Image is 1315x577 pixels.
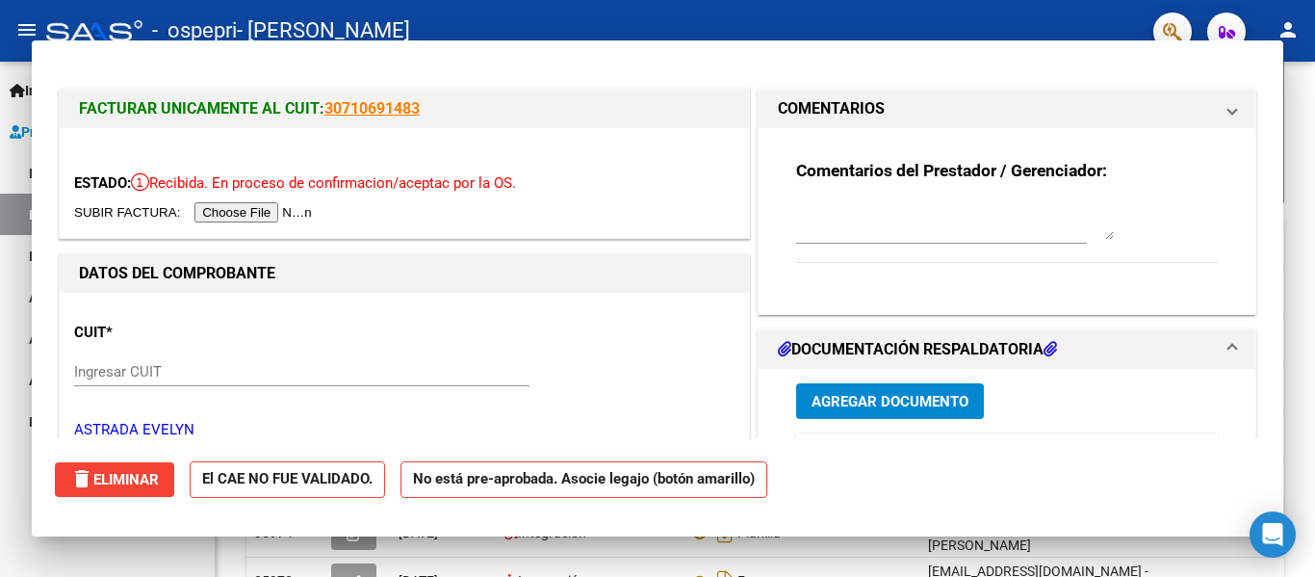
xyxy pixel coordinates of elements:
[152,10,237,52] span: - ospepri
[74,322,272,344] p: CUIT
[778,97,885,120] h1: COMENTARIOS
[759,330,1255,369] mat-expansion-panel-header: DOCUMENTACIÓN RESPALDATORIA
[1250,511,1296,558] div: Open Intercom Messenger
[190,461,385,499] strong: El CAE NO FUE VALIDADO.
[74,174,131,192] span: ESTADO:
[131,174,516,192] span: Recibida. En proceso de confirmacion/aceptac por la OS.
[70,471,159,488] span: Eliminar
[1114,434,1210,476] datatable-header-cell: Subido
[812,393,968,410] span: Agregar Documento
[1276,18,1300,41] mat-icon: person
[324,99,420,118] a: 30710691483
[400,461,767,499] strong: No está pre-aprobada. Asocie legajo (botón amarillo)
[759,128,1255,314] div: COMENTARIOS
[15,18,39,41] mat-icon: menu
[79,99,324,118] span: FACTURAR UNICAMENTE AL CUIT:
[70,467,93,490] mat-icon: delete
[844,434,989,476] datatable-header-cell: Documento
[796,161,1107,180] strong: Comentarios del Prestador / Gerenciador:
[759,90,1255,128] mat-expansion-panel-header: COMENTARIOS
[989,434,1114,476] datatable-header-cell: Usuario
[79,264,275,282] strong: DATOS DEL COMPROBANTE
[55,462,174,497] button: Eliminar
[74,419,735,441] p: ASTRADA EVELYN
[737,526,781,541] span: Planilla
[1210,434,1306,476] datatable-header-cell: Acción
[10,121,185,143] span: Prestadores / Proveedores
[796,434,844,476] datatable-header-cell: ID
[778,338,1057,361] h1: DOCUMENTACIÓN RESPALDATORIA
[237,10,410,52] span: - [PERSON_NAME]
[10,80,59,101] span: Inicio
[796,383,984,419] button: Agregar Documento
